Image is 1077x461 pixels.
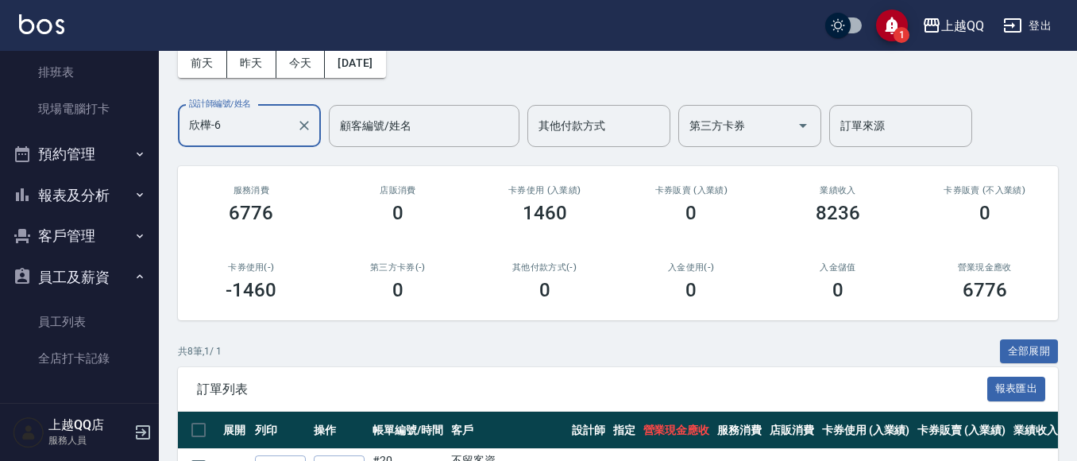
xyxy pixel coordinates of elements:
h3: -1460 [226,279,276,301]
button: 全部展開 [1000,339,1059,364]
h2: 卡券使用(-) [197,262,306,273]
a: 現場電腦打卡 [6,91,152,127]
h3: 6776 [229,202,273,224]
button: 報表及分析 [6,175,152,216]
button: 客戶管理 [6,215,152,257]
th: 店販消費 [766,412,818,449]
th: 帳單編號/時間 [369,412,447,449]
h3: 0 [685,279,697,301]
span: 訂單列表 [197,382,987,397]
a: 員工列表 [6,304,152,340]
th: 卡券使用 (入業績) [818,412,914,449]
h2: 卡券使用 (入業績) [490,185,599,196]
h2: 入金儲值 [784,262,893,273]
button: 上越QQ [916,10,990,42]
button: 昨天 [227,48,276,78]
h3: 0 [392,279,403,301]
th: 業績收入 [1009,412,1062,449]
h3: 0 [539,279,550,301]
h3: 0 [392,202,403,224]
h3: 服務消費 [197,185,306,196]
h2: 卡券販賣 (入業績) [637,185,746,196]
th: 設計師 [568,412,609,449]
p: 共 8 筆, 1 / 1 [178,344,222,358]
h2: 卡券販賣 (不入業績) [930,185,1039,196]
h3: 8236 [816,202,860,224]
h5: 上越QQ店 [48,417,129,433]
h2: 店販消費 [344,185,453,196]
button: [DATE] [325,48,385,78]
h2: 第三方卡券(-) [344,262,453,273]
th: 展開 [219,412,251,449]
button: 員工及薪資 [6,257,152,298]
th: 指定 [609,412,639,449]
img: Logo [19,14,64,34]
h3: 6776 [963,279,1007,301]
a: 全店打卡記錄 [6,340,152,377]
button: Open [790,113,816,138]
button: 前天 [178,48,227,78]
button: 登出 [997,11,1058,41]
img: Person [13,416,44,448]
h2: 入金使用(-) [637,262,746,273]
h3: 0 [685,202,697,224]
h2: 業績收入 [784,185,893,196]
label: 設計師編號/姓名 [189,98,251,110]
th: 列印 [251,412,310,449]
th: 營業現金應收 [639,412,714,449]
a: 報表匯出 [987,381,1046,396]
a: 排班表 [6,54,152,91]
th: 卡券販賣 (入業績) [913,412,1009,449]
h3: 0 [832,279,843,301]
div: 上越QQ [941,16,984,36]
button: save [876,10,908,41]
button: 報表匯出 [987,377,1046,401]
h3: 0 [979,202,990,224]
span: 1 [894,27,909,43]
h2: 營業現金應收 [930,262,1039,273]
th: 操作 [310,412,369,449]
button: 預約管理 [6,134,152,175]
th: 服務消費 [713,412,766,449]
h3: 1460 [523,202,567,224]
button: 今天 [276,48,326,78]
button: Clear [293,114,315,137]
th: 客戶 [447,412,568,449]
p: 服務人員 [48,433,129,447]
h2: 其他付款方式(-) [490,262,599,273]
